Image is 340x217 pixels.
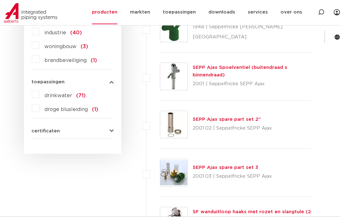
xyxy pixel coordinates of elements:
[31,129,114,133] button: certificaten
[31,129,60,133] span: certificaten
[44,44,76,49] span: woningbouw
[44,58,87,63] span: brandbeveiliging
[193,171,272,181] p: 2001.03 | Seppelfricke SEPP Ajax
[193,117,261,122] a: SEPP Ajax spare part set 2"
[193,79,311,89] p: 2001 | Seppelfricke SEPP Ajax
[81,44,88,49] span: (3)
[44,107,88,112] span: droge blusleiding
[193,165,258,170] a: SEPP Ajax spare part set 3
[92,107,98,112] span: (1)
[91,58,97,63] span: (1)
[160,159,187,186] img: Thumbnail for SEPP Ajax spare part set 3
[193,123,272,133] p: 2001.02 | Seppelfricke SEPP Ajax
[31,80,65,84] span: toepassingen
[76,93,86,98] span: (71)
[160,63,187,90] img: Thumbnail for SEPP Ajax Spoelventiel (buitendraad x binnendraad)
[44,93,72,98] span: drinkwater
[160,111,187,138] img: Thumbnail for SEPP Ajax spare part set 2"
[193,65,287,77] a: SEPP Ajax Spoelventiel (buitendraad x binnendraad)
[31,80,114,84] button: toepassingen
